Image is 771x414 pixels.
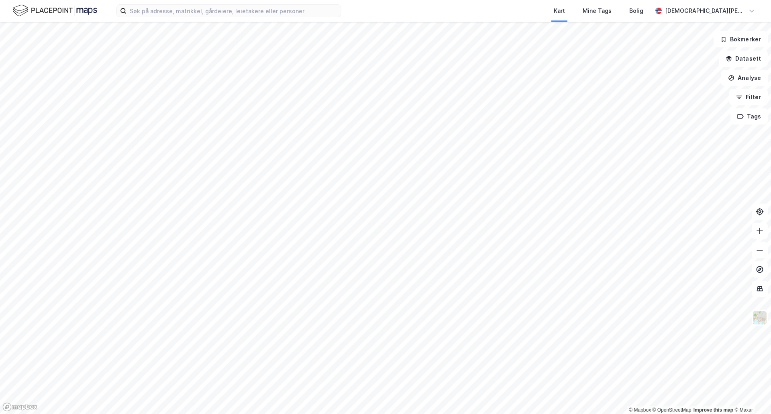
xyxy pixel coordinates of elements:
[752,310,767,325] img: Z
[126,5,341,17] input: Søk på adresse, matrikkel, gårdeiere, leietakere eller personer
[13,4,97,18] img: logo.f888ab2527a4732fd821a326f86c7f29.svg
[629,407,651,413] a: Mapbox
[629,6,643,16] div: Bolig
[721,70,768,86] button: Analyse
[554,6,565,16] div: Kart
[730,108,768,124] button: Tags
[583,6,612,16] div: Mine Tags
[729,89,768,105] button: Filter
[719,51,768,67] button: Datasett
[665,6,745,16] div: [DEMOGRAPHIC_DATA][PERSON_NAME]
[731,375,771,414] div: Kontrollprogram for chat
[731,375,771,414] iframe: Chat Widget
[693,407,733,413] a: Improve this map
[653,407,691,413] a: OpenStreetMap
[714,31,768,47] button: Bokmerker
[2,402,38,412] a: Mapbox homepage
